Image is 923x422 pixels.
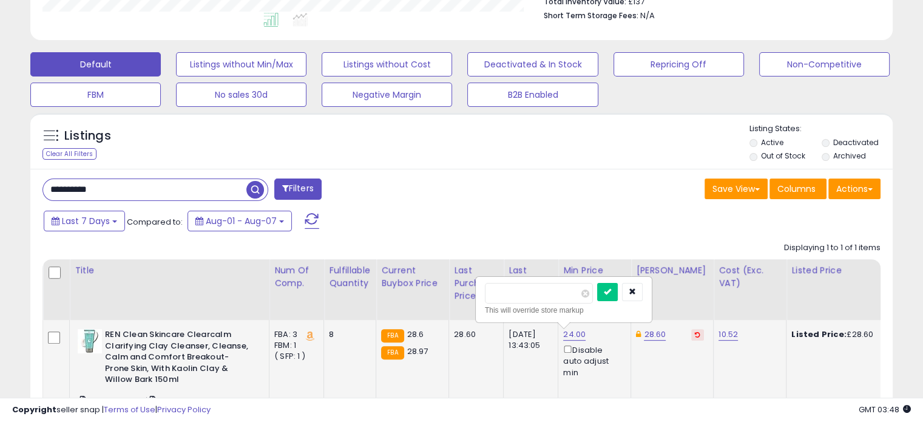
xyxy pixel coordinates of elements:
label: Deactivated [833,137,878,148]
label: Active [761,137,783,148]
div: seller snap | | [12,404,211,416]
div: Clear All Filters [42,148,96,160]
div: [DATE] 13:43:05 [509,329,549,351]
label: Archived [833,151,865,161]
button: No sales 30d [176,83,306,107]
span: | SKU: qogit-12.62-250724---26.00-VA6 [78,395,246,413]
button: Actions [828,179,881,199]
small: FBA [381,329,404,342]
span: Compared to: [127,216,183,228]
img: 31Y32A5Ew6L._SL40_.jpg [78,329,102,353]
h5: Listings [64,128,111,145]
button: Columns [769,179,827,199]
div: FBA: 3 [274,329,314,340]
span: 2025-08-15 03:48 GMT [859,404,911,415]
span: 28.97 [407,345,428,357]
button: B2B Enabled [467,83,598,107]
div: FBM: 1 [274,340,314,351]
button: FBM [30,83,161,107]
b: REN Clean Skincare Clearcalm Clarifying Clay Cleanser, Cleanse, Calm and Comfort Breakout-Prone S... [105,329,252,389]
div: Displaying 1 to 1 of 1 items [784,242,881,254]
div: Current Buybox Price [381,264,444,290]
b: Short Term Storage Fees: [544,10,638,21]
div: Fulfillable Quantity [329,264,371,290]
b: Listed Price: [791,328,847,340]
div: Title [75,264,264,277]
small: FBA [381,346,404,359]
div: Num of Comp. [274,264,319,290]
button: Default [30,52,161,77]
a: 28.60 [644,328,666,341]
div: Disable auto adjust min [563,343,621,378]
div: 28.60 [454,329,494,340]
button: Listings without Min/Max [176,52,306,77]
div: ( SFP: 1 ) [274,351,314,362]
span: Aug-01 - Aug-07 [206,215,277,227]
a: 10.52 [718,328,738,341]
label: Out of Stock [761,151,805,161]
button: Last 7 Days [44,211,125,231]
p: Listing States: [749,123,893,135]
div: Last Purchase Price [454,264,498,302]
div: £28.60 [791,329,892,340]
button: Negative Margin [322,83,452,107]
span: 28.6 [407,328,424,340]
div: Last Purchase Date (GMT) [509,264,553,315]
div: Listed Price [791,264,896,277]
span: Last 7 Days [62,215,110,227]
button: Deactivated & In Stock [467,52,598,77]
button: Filters [274,179,322,200]
div: [PERSON_NAME] [636,264,708,277]
button: Repricing Off [614,52,744,77]
button: Aug-01 - Aug-07 [188,211,292,231]
div: 8 [329,329,367,340]
div: This will override store markup [485,304,643,316]
button: Non-Competitive [759,52,890,77]
button: Listings without Cost [322,52,452,77]
a: 24.00 [563,328,586,341]
div: Min Price [563,264,626,277]
strong: Copyright [12,404,56,415]
div: Cost (Exc. VAT) [718,264,781,290]
button: Save View [705,179,768,199]
a: Terms of Use [104,404,155,415]
span: N/A [640,10,655,21]
a: B08J1GV9FS [103,395,144,406]
a: Privacy Policy [157,404,211,415]
span: Columns [777,183,816,195]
